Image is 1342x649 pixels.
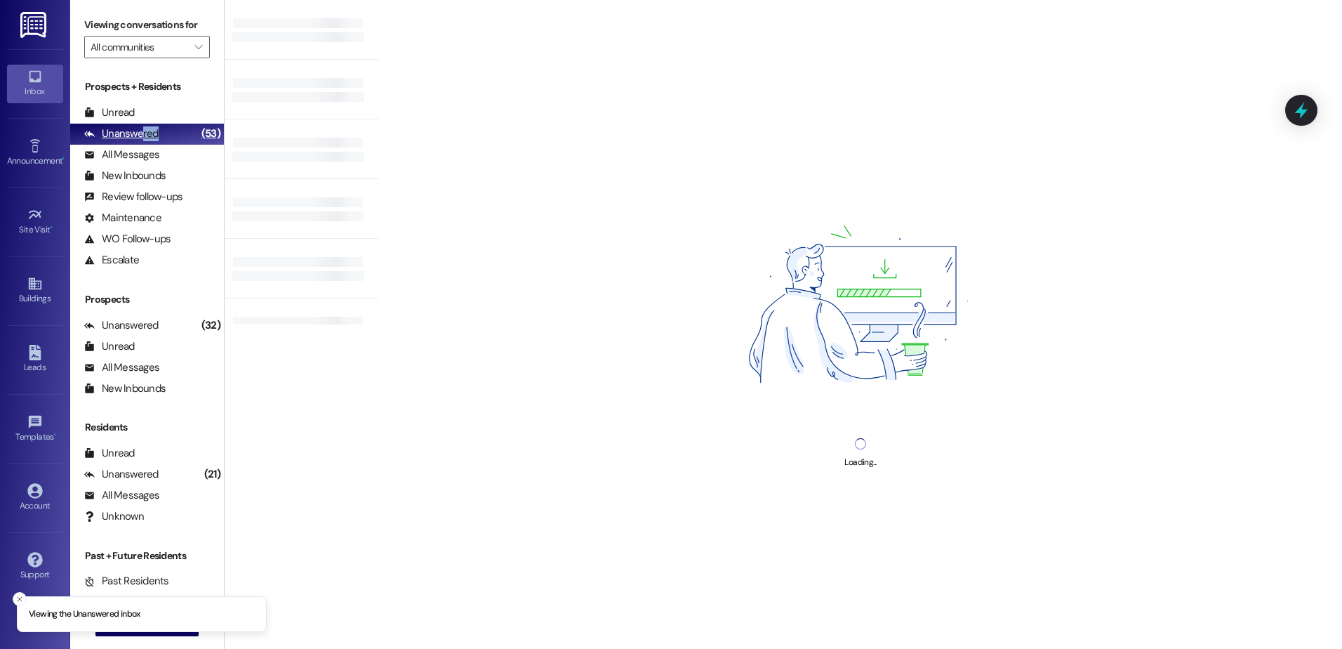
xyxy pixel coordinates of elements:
[7,548,63,586] a: Support
[844,455,876,470] div: Loading...
[84,446,135,461] div: Unread
[84,232,171,247] div: WO Follow-ups
[7,272,63,310] a: Buildings
[84,211,161,225] div: Maintenance
[7,203,63,241] a: Site Visit •
[84,126,159,141] div: Unanswered
[7,410,63,448] a: Templates •
[70,420,224,435] div: Residents
[84,360,159,375] div: All Messages
[91,36,187,58] input: All communities
[84,467,159,482] div: Unanswered
[84,339,135,354] div: Unread
[84,253,139,268] div: Escalate
[201,464,224,485] div: (21)
[70,79,224,94] div: Prospects + Residents
[84,14,210,36] label: Viewing conversations for
[84,381,166,396] div: New Inbounds
[84,147,159,162] div: All Messages
[20,12,49,38] img: ResiDesk Logo
[84,488,159,503] div: All Messages
[84,105,135,120] div: Unread
[198,123,224,145] div: (53)
[84,318,159,333] div: Unanswered
[62,154,65,164] span: •
[84,574,169,589] div: Past Residents
[84,190,182,204] div: Review follow-ups
[70,549,224,563] div: Past + Future Residents
[54,430,56,440] span: •
[194,41,202,53] i: 
[70,292,224,307] div: Prospects
[198,315,224,336] div: (32)
[84,509,144,524] div: Unknown
[7,479,63,517] a: Account
[7,341,63,379] a: Leads
[84,169,166,183] div: New Inbounds
[13,592,27,606] button: Close toast
[29,608,140,621] p: Viewing the Unanswered inbox
[51,223,53,232] span: •
[7,65,63,103] a: Inbox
